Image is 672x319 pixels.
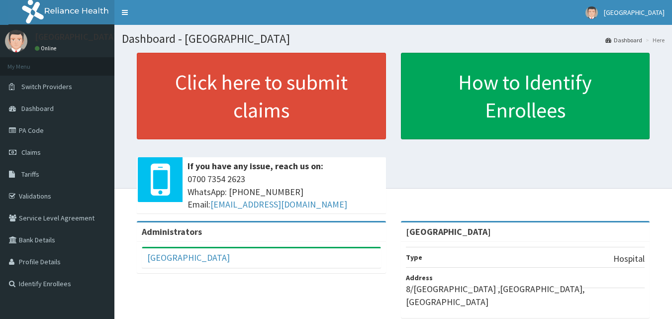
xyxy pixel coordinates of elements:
[21,82,72,91] span: Switch Providers
[188,173,381,211] span: 0700 7354 2623 WhatsApp: [PHONE_NUMBER] Email:
[21,104,54,113] span: Dashboard
[401,53,650,139] a: How to Identify Enrollees
[406,273,433,282] b: Address
[210,199,347,210] a: [EMAIL_ADDRESS][DOMAIN_NAME]
[21,148,41,157] span: Claims
[613,252,645,265] p: Hospital
[188,160,323,172] b: If you have any issue, reach us on:
[5,30,27,52] img: User Image
[35,32,117,41] p: [GEOGRAPHIC_DATA]
[142,226,202,237] b: Administrators
[605,36,642,44] a: Dashboard
[604,8,665,17] span: [GEOGRAPHIC_DATA]
[147,252,230,263] a: [GEOGRAPHIC_DATA]
[406,283,645,308] p: 8/[GEOGRAPHIC_DATA] ,[GEOGRAPHIC_DATA], [GEOGRAPHIC_DATA]
[122,32,665,45] h1: Dashboard - [GEOGRAPHIC_DATA]
[643,36,665,44] li: Here
[406,226,491,237] strong: [GEOGRAPHIC_DATA]
[585,6,598,19] img: User Image
[35,45,59,52] a: Online
[21,170,39,179] span: Tariffs
[406,253,422,262] b: Type
[137,53,386,139] a: Click here to submit claims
